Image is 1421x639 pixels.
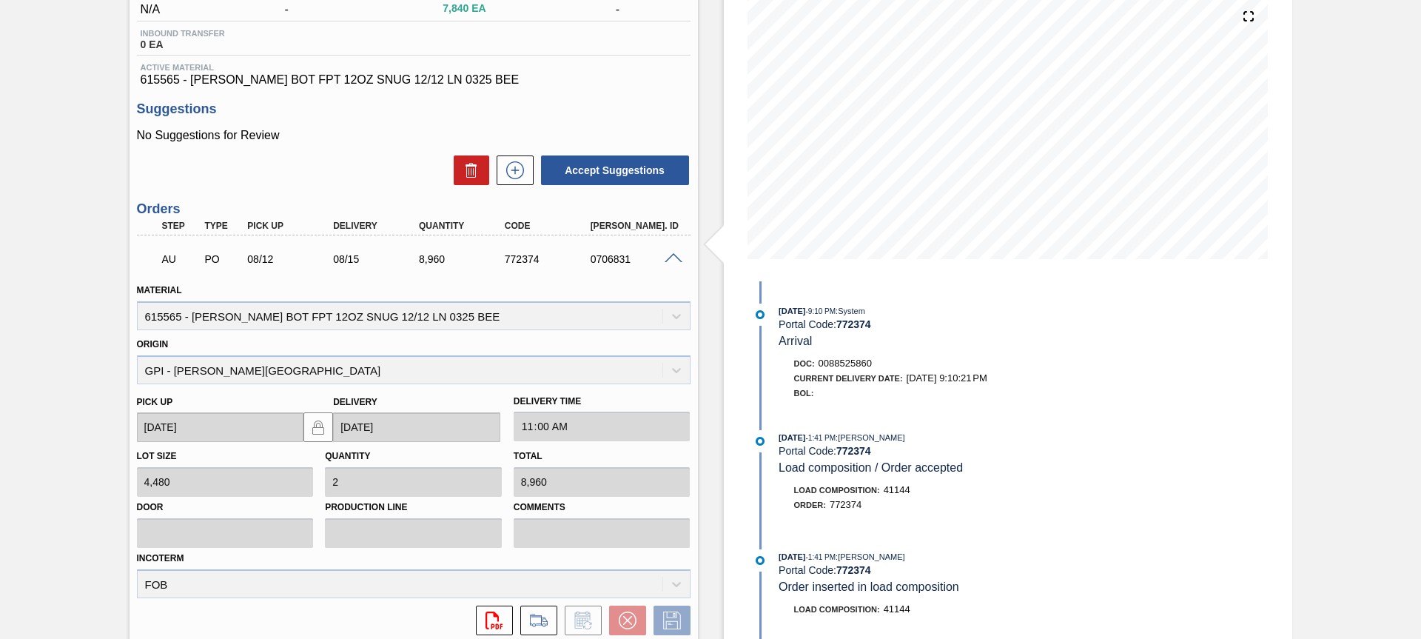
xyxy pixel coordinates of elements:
span: Load composition / Order accepted [779,461,963,474]
span: 0 EA [141,39,225,50]
button: Accept Suggestions [541,155,689,185]
span: - 9:10 PM [806,307,836,315]
span: - 1:41 PM [806,434,836,442]
span: 772374 [830,499,861,510]
label: Incoterm [137,553,184,563]
div: Quantity [415,221,511,231]
img: atual [756,437,765,446]
label: Delivery Time [514,391,691,412]
span: Inbound Transfer [141,29,225,38]
span: 7,840 EA [443,3,519,14]
span: Order : [794,501,826,509]
label: Production Line [325,497,502,518]
span: Load Composition : [794,605,880,614]
strong: 772374 [836,318,871,330]
label: Door [137,497,314,518]
label: Total [514,451,542,461]
div: Type [201,221,245,231]
img: atual [756,310,765,319]
span: BOL: [794,389,814,398]
label: Lot size [137,451,177,461]
div: Purchase order [201,253,245,265]
span: [DATE] 9:10:21 PM [907,372,987,384]
span: 41144 [884,603,910,615]
span: Arrival [779,335,812,347]
div: Open PDF file [468,606,513,635]
span: : [PERSON_NAME] [836,433,905,442]
div: Pick up [243,221,340,231]
span: 41144 [884,484,910,495]
div: Delete Suggestions [446,155,489,185]
label: Origin [137,339,169,349]
strong: 772374 [836,445,871,457]
span: 615565 - [PERSON_NAME] BOT FPT 12OZ SNUG 12/12 LN 0325 BEE [141,73,687,87]
span: [DATE] [779,552,805,561]
div: 08/15/2025 [329,253,426,265]
input: mm/dd/yyyy [137,412,304,442]
span: 0088525860 [819,358,872,369]
div: Inform order change [557,606,602,635]
div: Portal Code: [779,445,1130,457]
div: Cancel Order [602,606,646,635]
div: Go to Load Composition [513,606,557,635]
input: mm/dd/yyyy [333,412,500,442]
span: : System [836,307,865,315]
strong: 772374 [836,564,871,576]
span: Current Delivery Date: [794,374,903,383]
div: [PERSON_NAME]. ID [587,221,683,231]
span: Doc: [794,359,815,368]
span: - 1:41 PM [806,553,836,561]
div: Delivery [329,221,426,231]
span: Order inserted in load composition [779,581,959,593]
div: Portal Code: [779,318,1130,330]
span: [DATE] [779,307,805,315]
span: [DATE] [779,433,805,442]
div: 8,960 [415,253,511,265]
img: atual [756,556,765,565]
div: Portal Code: [779,564,1130,576]
p: AU [162,253,199,265]
label: Material [137,285,182,295]
span: Active Material [141,63,687,72]
div: 0706831 [587,253,683,265]
div: Awaiting Unload [158,243,203,275]
button: locked [303,412,333,442]
img: locked [309,418,327,436]
label: Pick up [137,397,173,407]
span: : [PERSON_NAME] [836,552,905,561]
label: Comments [514,497,691,518]
div: 08/12/2025 [243,253,340,265]
label: Quantity [325,451,370,461]
label: Delivery [333,397,377,407]
p: No Suggestions for Review [137,129,691,142]
div: Accept Suggestions [534,154,691,187]
div: Step [158,221,203,231]
h3: Orders [137,201,691,217]
div: New suggestion [489,155,534,185]
div: Code [501,221,597,231]
span: Load Composition : [794,486,880,495]
div: Save Order [646,606,691,635]
div: 772374 [501,253,597,265]
h3: Suggestions [137,101,691,117]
